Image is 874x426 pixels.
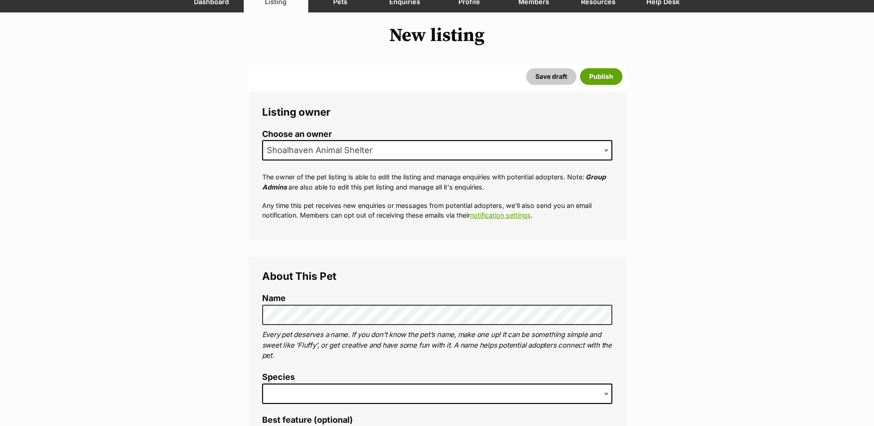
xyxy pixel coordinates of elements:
[262,201,612,220] p: Any time this pet receives new enquiries or messages from potential adopters, we'll also send you...
[262,330,612,361] p: Every pet deserves a name. If you don’t know the pet’s name, make one up! It can be something sim...
[262,294,612,303] label: Name
[526,68,576,85] button: Save draft
[263,144,382,157] span: Shoalhaven Animal Shelter
[470,211,531,219] a: notification settings
[262,415,612,425] label: Best feature (optional)
[262,373,612,382] label: Species
[262,172,612,192] p: The owner of the pet listing is able to edit the listing and manage enquiries with potential adop...
[262,106,330,118] span: Listing owner
[262,140,612,160] span: Shoalhaven Animal Shelter
[580,68,622,85] button: Publish
[262,130,612,139] label: Choose an owner
[262,173,606,190] em: Group Admins
[262,270,336,282] span: About This Pet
